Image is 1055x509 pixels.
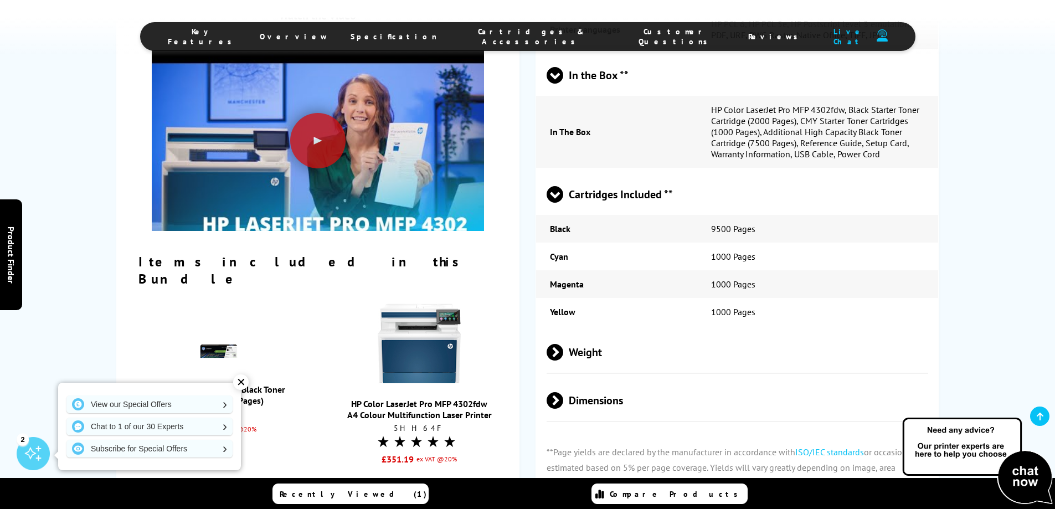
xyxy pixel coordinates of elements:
span: Weight [547,331,929,373]
span: Compare Products [610,489,744,499]
td: Magenta [536,270,697,298]
span: Recently Viewed (1) [280,489,427,499]
td: 1000 Pages [697,298,939,326]
td: 9500 Pages [697,215,939,243]
span: Key Features [168,27,238,47]
span: Live Chat [826,27,871,47]
span: Cartridges Included ** [547,173,929,215]
div: ✕ [233,374,249,390]
a: ISO/IEC standards [795,446,864,457]
span: Specification [351,32,437,42]
td: In The Box [536,96,697,168]
img: Play [152,32,484,281]
td: 1000 Pages [697,270,939,298]
a: Subscribe for Special Offers [66,440,233,457]
img: HP Color LaserJet Pro MFP 4302fdw [378,302,461,385]
div: 2 [17,433,29,445]
a: Compare Products [591,484,748,504]
span: Dimensions [547,379,929,421]
a: Recently Viewed (1) [272,484,429,504]
td: Cyan [536,243,697,270]
small: ex VAT @20% [414,454,457,465]
span: Cartridges & Accessories [459,27,604,47]
span: Customer Questions [626,27,726,47]
p: **Page yields are declared by the manufacturer in accordance with or occasionally estimated based... [536,434,939,501]
h2: Items included in this Bundle [138,253,497,287]
div: 5HH64F [347,423,492,433]
td: HP Color LaserJet Pro MFP 4302fdw, Black Starter Toner Cartridge (2000 Pages), CMY Starter Toner ... [697,96,939,168]
a: View our Special Offers [66,395,233,413]
a: Chat to 1 of our 30 Experts [66,418,233,435]
span: Reviews [748,32,804,42]
span: Overview [260,32,328,42]
img: HP 220X High Capacity Black Toner Cartridge (7,500 Pages) [199,332,238,371]
td: Yellow [536,298,697,326]
span: In the Box ** [547,54,929,96]
img: Open Live Chat window [900,416,1055,507]
img: user-headset-duotone.svg [877,29,888,42]
span: Product Finder [6,226,17,283]
strong: £351.19 [382,454,414,465]
td: Black [536,215,697,243]
a: HP Color LaserJet Pro MFP 4302fdwA4 Colour Multifunction Laser Printer [347,398,492,420]
td: 1000 Pages [697,243,939,270]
